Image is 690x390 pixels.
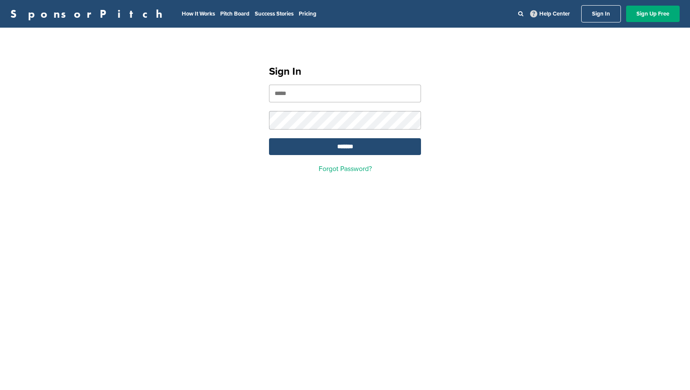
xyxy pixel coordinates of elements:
[220,10,250,17] a: Pitch Board
[10,8,168,19] a: SponsorPitch
[529,9,572,19] a: Help Center
[182,10,215,17] a: How It Works
[319,165,372,173] a: Forgot Password?
[626,6,680,22] a: Sign Up Free
[255,10,294,17] a: Success Stories
[269,64,421,79] h1: Sign In
[581,5,621,22] a: Sign In
[299,10,317,17] a: Pricing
